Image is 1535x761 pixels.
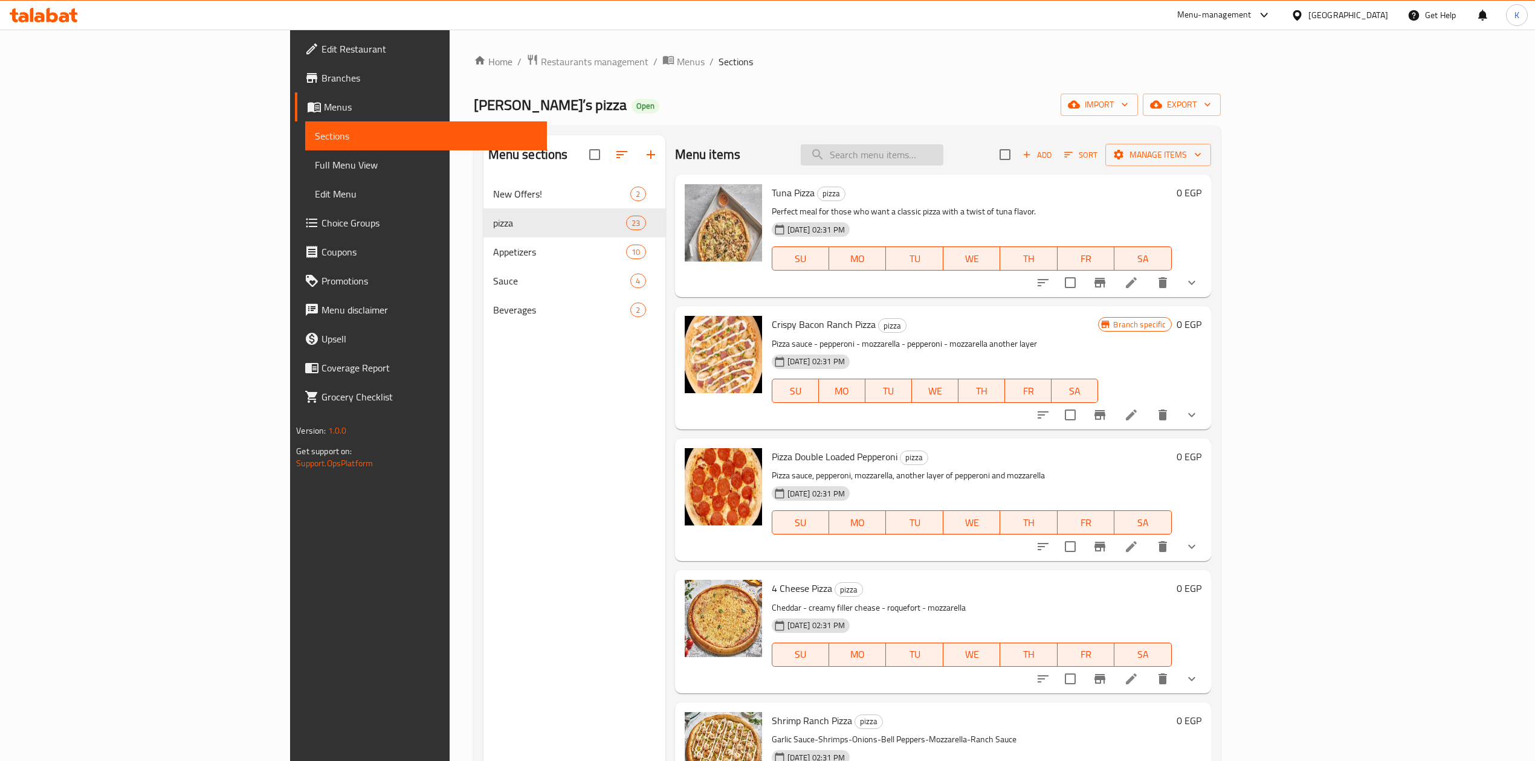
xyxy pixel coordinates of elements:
[295,63,546,92] a: Branches
[653,54,658,69] li: /
[865,379,912,403] button: TU
[1058,534,1083,559] span: Select to update
[631,304,645,316] span: 2
[948,646,995,663] span: WE
[328,423,347,438] span: 1.0.0
[636,140,665,169] button: Add section
[296,455,373,471] a: Support.OpsPlatform
[1148,532,1177,561] button: delete
[322,216,537,230] span: Choice Groups
[582,142,607,167] span: Select all sections
[483,295,665,324] div: Beverages2
[1124,408,1139,422] a: Edit menu item
[1058,246,1114,271] button: FR
[322,390,537,404] span: Grocery Checklist
[631,188,645,200] span: 2
[886,643,943,667] button: TU
[1085,532,1114,561] button: Branch-specific-item
[305,121,546,150] a: Sections
[943,510,1000,535] button: WE
[295,353,546,382] a: Coverage Report
[817,187,845,201] div: pizza
[1152,97,1211,112] span: export
[1029,532,1058,561] button: sort-choices
[1005,250,1052,268] span: TH
[772,184,815,202] span: Tuna Pizza
[783,488,850,499] span: [DATE] 02:31 PM
[1177,316,1201,333] h6: 0 EGP
[630,187,645,201] div: items
[1005,379,1052,403] button: FR
[315,129,537,143] span: Sections
[777,646,824,663] span: SU
[829,510,886,535] button: MO
[526,54,648,69] a: Restaurants management
[493,303,631,317] span: Beverages
[1018,146,1056,164] span: Add item
[1029,400,1058,429] button: sort-choices
[1070,97,1128,112] span: import
[948,250,995,268] span: WE
[483,266,665,295] div: Sauce4
[1124,539,1139,554] a: Edit menu item
[891,514,938,531] span: TU
[1108,319,1171,330] span: Branch specific
[1114,510,1171,535] button: SA
[1021,148,1053,162] span: Add
[772,711,852,730] span: Shrimp Ranch Pizza
[685,580,762,657] img: 4 Cheese Pizza
[662,54,705,69] a: Menus
[772,732,1172,747] p: Garlic Sauce-Shrimps-Onions-Bell Peppers-Mozzarella-Ranch Sauce
[493,216,627,230] span: pizza
[493,187,631,201] span: New Offers!
[305,150,546,179] a: Full Menu View
[1124,672,1139,686] a: Edit menu item
[777,382,814,400] span: SU
[1061,146,1100,164] button: Sort
[878,318,906,333] div: pizza
[541,54,648,69] span: Restaurants management
[1018,146,1056,164] button: Add
[1114,246,1171,271] button: SA
[824,382,861,400] span: MO
[943,246,1000,271] button: WE
[1005,646,1052,663] span: TH
[777,514,824,531] span: SU
[1177,448,1201,465] h6: 0 EGP
[1058,643,1114,667] button: FR
[630,274,645,288] div: items
[483,208,665,237] div: pizza23
[772,579,832,597] span: 4 Cheese Pizza
[1148,268,1177,297] button: delete
[783,224,850,236] span: [DATE] 02:31 PM
[1056,382,1093,400] span: SA
[834,514,881,531] span: MO
[675,146,741,164] h2: Menu items
[1010,382,1047,400] span: FR
[1029,268,1058,297] button: sort-choices
[891,250,938,268] span: TU
[1085,400,1114,429] button: Branch-specific-item
[829,246,886,271] button: MO
[1177,184,1201,201] h6: 0 EGP
[818,187,845,201] span: pizza
[483,179,665,208] div: New Offers!2
[632,101,659,111] span: Open
[1143,94,1221,116] button: export
[917,382,954,400] span: WE
[632,99,659,114] div: Open
[772,315,876,333] span: Crispy Bacon Ranch Pizza
[493,274,631,288] span: Sauce
[630,303,645,317] div: items
[1061,94,1138,116] button: import
[1177,664,1206,693] button: show more
[1064,148,1097,162] span: Sort
[1000,510,1057,535] button: TH
[315,158,537,172] span: Full Menu View
[1184,672,1199,686] svg: Show Choices
[943,643,1000,667] button: WE
[891,646,938,663] span: TU
[295,382,546,411] a: Grocery Checklist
